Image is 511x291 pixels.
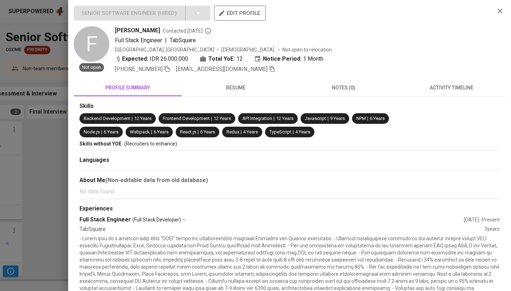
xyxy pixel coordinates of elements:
span: React.js [180,129,196,134]
span: | [165,36,167,45]
span: Contacted [DATE] [163,27,211,34]
span: 12 Years [134,116,152,121]
div: IDR 26.000.000 [115,55,188,63]
span: Skills without YOE [79,141,121,147]
span: Frontend Development [163,116,210,121]
span: | [211,115,212,122]
b: Total YoE: [208,55,235,63]
div: TabSquare [79,225,484,234]
span: | [367,115,368,122]
span: | [274,115,275,122]
span: [DEMOGRAPHIC_DATA] [221,46,275,53]
span: | [151,129,152,136]
div: Languages [79,156,500,164]
div: F [74,26,109,62]
span: 6 Years [370,116,385,121]
span: [EMAIL_ADDRESS][DOMAIN_NAME] [176,66,268,72]
span: Webpack [130,129,150,134]
span: edit profile [220,9,260,18]
div: [GEOGRAPHIC_DATA], [GEOGRAPHIC_DATA] [115,46,214,53]
span: Javascript [305,116,326,121]
span: [PHONE_NUMBER] [115,66,163,72]
span: | [101,129,102,136]
span: 4 Years [243,129,258,134]
span: 6 Years [154,129,169,134]
span: [PERSON_NAME] [115,26,160,35]
b: Expected: [122,55,148,63]
span: 4 Years [295,129,310,134]
span: notes (0) [294,83,393,92]
span: 6 Years [200,129,215,134]
span: | [293,129,294,136]
span: (Full Stack Developer) [132,216,181,223]
a: edit profile [214,10,266,16]
span: | [198,129,199,136]
span: Node.js [84,129,100,134]
div: Experiences [79,205,500,213]
span: | [328,115,329,122]
p: Not open to relocation [282,46,332,53]
span: 9 Years [330,116,345,121]
span: API Integration [242,116,272,121]
p: No data found. [79,187,500,196]
div: Skills [79,102,500,110]
span: 12 [236,55,243,63]
div: 1 Month [254,55,323,63]
span: | [132,115,133,122]
span: TabSquare [170,37,196,44]
span: Backend Development [84,116,130,121]
span: Not open [79,64,104,71]
span: | [241,129,242,136]
span: Full Stack Engineer [115,37,162,44]
div: About Me [79,176,500,185]
div: 3 years [484,225,500,234]
svg: By Batam recruiter [204,27,211,34]
span: profile summary [78,83,177,92]
span: activity timeline [402,83,501,92]
span: 12 Years [276,116,293,121]
div: [DATE] - Present [464,216,500,223]
span: Redux [226,129,239,134]
span: (Recruiters to enhance) [124,141,177,147]
span: resume [186,83,285,92]
span: 6 Years [104,129,119,134]
span: 12 Years [214,116,231,121]
span: TypeScript [269,129,291,134]
span: NPM [356,116,366,121]
div: Full Stack Engineer [79,216,464,224]
b: Notice Period: [263,55,302,63]
b: (Non-editable data from old database) [105,177,208,183]
button: edit profile [214,6,266,21]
